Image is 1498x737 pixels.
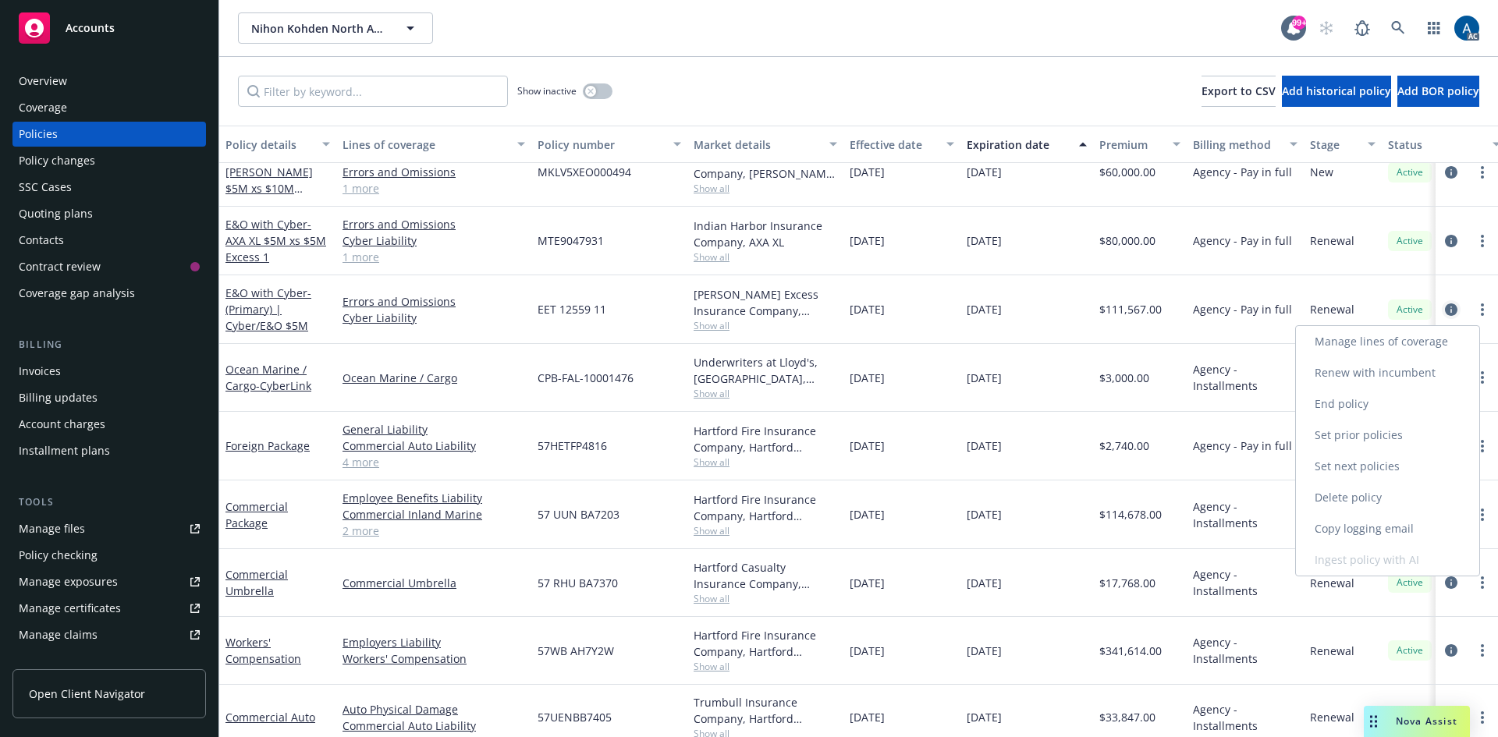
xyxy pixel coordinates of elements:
span: Show all [694,455,837,469]
span: [DATE] [967,506,1002,523]
div: 99+ [1292,16,1306,30]
a: circleInformation [1442,232,1461,250]
a: E&O with Cyber [225,285,311,333]
span: Agency - Pay in full [1193,232,1292,249]
a: Employee Benefits Liability [343,490,525,506]
span: MTE9047931 [538,232,604,249]
a: Errors and Omissions [343,164,525,180]
div: Manage certificates [19,596,121,621]
a: Manage exposures [12,569,206,594]
span: $17,768.00 [1099,575,1155,591]
span: $111,567.00 [1099,301,1162,317]
span: Nihon Kohden North America, Inc. [251,20,386,37]
a: Manage certificates [12,596,206,621]
span: Active [1394,234,1425,248]
span: - (Primary) | Cyber/E&O $5M [225,285,311,333]
span: Show all [694,660,837,673]
a: Start snowing [1311,12,1342,44]
div: Stage [1310,136,1358,153]
button: Nova Assist [1364,706,1470,737]
a: Ocean Marine / Cargo [343,370,525,386]
span: [DATE] [967,370,1002,386]
span: [DATE] [967,709,1002,725]
span: Show all [694,250,837,264]
span: [DATE] [850,370,885,386]
a: Manage files [12,516,206,541]
div: Trumbull Insurance Company, Hartford Insurance Group [694,694,837,727]
span: Accounts [66,22,115,34]
span: Agency - Installments [1193,498,1297,531]
a: Report a Bug [1347,12,1378,44]
a: Manage lines of coverage [1296,326,1479,357]
span: [DATE] [967,301,1002,317]
span: - CyberLink [256,378,311,393]
a: Cyber Liability [343,310,525,326]
div: Manage files [19,516,85,541]
a: Coverage gap analysis [12,281,206,306]
div: Tools [12,494,206,510]
a: Billing updates [12,385,206,410]
div: Expiration date [967,136,1070,153]
a: Invoices [12,359,206,384]
span: Open Client Navigator [29,686,145,702]
div: Account charges [19,412,105,437]
div: Hartford Fire Insurance Company, Hartford Insurance Group [694,491,837,524]
div: Overview [19,69,67,94]
span: 57HETFP4816 [538,438,607,454]
img: photo [1454,16,1479,41]
span: Agency - Pay in full [1193,438,1292,454]
span: 57 UUN BA7203 [538,506,619,523]
div: Status [1388,136,1483,153]
input: Filter by keyword... [238,76,508,107]
div: Lines of coverage [343,136,508,153]
a: Employers Liability [343,634,525,650]
div: Market details [694,136,820,153]
a: Auto Physical Damage [343,701,525,718]
a: more [1473,573,1492,592]
a: Commercial Auto Liability [343,438,525,454]
span: Add BOR policy [1397,83,1479,98]
a: circleInformation [1442,573,1461,592]
button: Nihon Kohden North America, Inc. [238,12,433,44]
div: Policy checking [19,543,98,568]
a: more [1473,641,1492,660]
span: Renewal [1310,709,1354,725]
span: Agency - Installments [1193,361,1297,394]
a: Foreign Package [225,438,310,453]
a: more [1473,368,1492,387]
span: Agency - Installments [1193,566,1297,599]
button: Premium [1093,126,1187,163]
div: Contract review [19,254,101,279]
div: Effective date [850,136,937,153]
span: [DATE] [850,643,885,659]
a: Workers' Compensation [225,635,301,666]
button: Lines of coverage [336,126,531,163]
span: $114,678.00 [1099,506,1162,523]
div: Manage BORs [19,649,92,674]
div: SSC Cases [19,175,72,200]
a: Coverage [12,95,206,120]
a: Quoting plans [12,201,206,226]
span: [DATE] [967,575,1002,591]
button: Policy number [531,126,687,163]
a: Manage BORs [12,649,206,674]
span: New [1310,164,1333,180]
a: 4 more [343,454,525,470]
a: Policy checking [12,543,206,568]
div: Manage claims [19,622,98,647]
div: Premium [1099,136,1163,153]
span: Active [1394,303,1425,317]
a: Installment plans [12,438,206,463]
button: Market details [687,126,843,163]
span: $33,847.00 [1099,709,1155,725]
div: Evanston Insurance Company, [PERSON_NAME] Insurance [694,149,837,182]
span: Show inactive [517,84,577,97]
span: [DATE] [967,232,1002,249]
span: Renewal [1310,643,1354,659]
span: $341,614.00 [1099,643,1162,659]
span: Renewal [1310,232,1354,249]
span: [DATE] [967,643,1002,659]
span: Agency - Installments [1193,634,1297,667]
div: Indian Harbor Insurance Company, AXA XL [694,218,837,250]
